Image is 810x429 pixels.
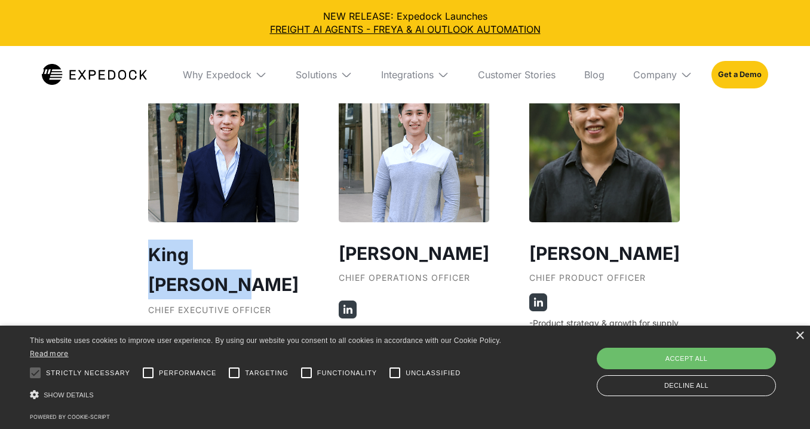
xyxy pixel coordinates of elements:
h3: [PERSON_NAME] [339,240,489,267]
div: Chief Product Officer [529,273,680,293]
a: Customer Stories [468,46,565,103]
a: Blog [575,46,614,103]
div: Show details [30,387,517,403]
div: Solutions [286,46,362,103]
img: COO Jeff Tan [339,72,489,222]
span: Performance [159,368,217,378]
a: Powered by cookie-script [30,413,110,420]
a: FREIGHT AI AGENTS - FREYA & AI OUTLOOK AUTOMATION [10,23,800,36]
div: Integrations [381,69,434,81]
div: Company [633,69,677,81]
img: Jig Young, co-founder and chief product officer at Expedock.com [529,72,680,222]
div: Accept all [597,348,776,369]
span: Targeting [245,368,288,378]
a: Get a Demo [711,61,768,88]
div: Why Expedock [183,69,251,81]
div: Chief Executive Officer [148,305,299,326]
div: Integrations [372,46,459,103]
iframe: Chat Widget [750,372,810,429]
a: Read more [30,349,69,358]
img: CEO King Alandy Dy [148,72,299,222]
span: Show details [44,391,94,399]
div: Solutions [296,69,337,81]
div: NEW RELEASE: Expedock Launches [10,10,800,36]
div: Decline all [597,375,776,396]
span: Strictly necessary [46,368,130,378]
div: Why Expedock [173,46,277,103]
div: Company [624,46,702,103]
span: Functionality [317,368,377,378]
span: This website uses cookies to improve user experience. By using our website you consent to all coo... [30,336,501,345]
span: Unclassified [406,368,461,378]
h3: [PERSON_NAME] [529,240,680,267]
div: Chief Operations Officer [339,273,489,293]
h2: King [PERSON_NAME] [148,240,299,299]
div: Close [795,332,804,341]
